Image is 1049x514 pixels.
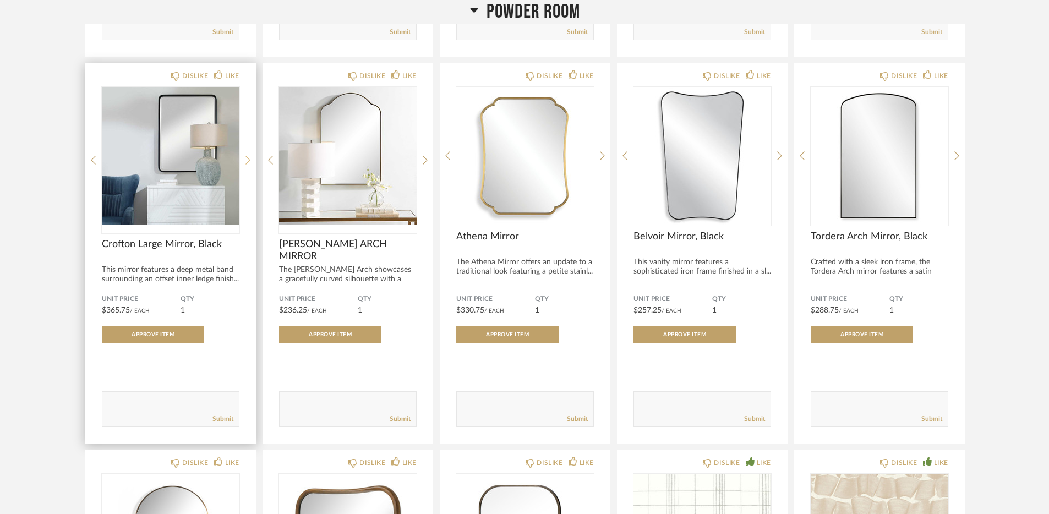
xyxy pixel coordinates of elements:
[102,87,239,225] img: undefined
[182,70,208,81] div: DISLIKE
[921,28,942,37] a: Submit
[484,308,504,314] span: / Each
[279,265,417,293] div: The [PERSON_NAME] Arch showcases a gracefully curved silhouette with a plated brushe...
[714,457,740,468] div: DISLIKE
[390,414,411,424] a: Submit
[811,307,839,314] span: $288.75
[757,457,771,468] div: LIKE
[212,414,233,424] a: Submit
[182,457,208,468] div: DISLIKE
[537,457,562,468] div: DISLIKE
[102,295,181,304] span: Unit Price
[486,332,529,337] span: Approve Item
[358,295,417,304] span: QTY
[456,326,559,343] button: Approve Item
[279,87,417,225] img: undefined
[921,414,942,424] a: Submit
[537,70,562,81] div: DISLIKE
[580,457,594,468] div: LIKE
[102,307,130,314] span: $365.75
[535,307,539,314] span: 1
[889,295,948,304] span: QTY
[811,258,948,286] div: Crafted with a sleek iron frame, the Tordera Arch mirror features a satin bla...
[891,70,917,81] div: DISLIKE
[279,87,417,225] div: 0
[279,307,307,314] span: $236.25
[891,457,917,468] div: DISLIKE
[307,308,327,314] span: / Each
[225,457,239,468] div: LIKE
[279,238,417,263] span: [PERSON_NAME] ARCH MIRROR
[132,332,174,337] span: Approve Item
[181,295,239,304] span: QTY
[567,414,588,424] a: Submit
[212,28,233,37] a: Submit
[839,308,859,314] span: / Each
[535,295,594,304] span: QTY
[102,326,204,343] button: Approve Item
[279,326,381,343] button: Approve Item
[580,70,594,81] div: LIKE
[309,332,352,337] span: Approve Item
[402,457,417,468] div: LIKE
[840,332,883,337] span: Approve Item
[633,87,771,225] img: undefined
[456,295,535,304] span: Unit Price
[456,87,594,225] img: undefined
[662,308,681,314] span: / Each
[130,308,150,314] span: / Each
[757,70,771,81] div: LIKE
[102,87,239,225] div: 3
[359,70,385,81] div: DISLIKE
[456,307,484,314] span: $330.75
[712,295,771,304] span: QTY
[712,307,717,314] span: 1
[279,295,358,304] span: Unit Price
[358,307,362,314] span: 1
[889,307,894,314] span: 1
[456,258,594,276] div: The Athena Mirror offers an update to a traditional look featuring a petite stainl...
[934,457,948,468] div: LIKE
[390,28,411,37] a: Submit
[456,231,594,243] span: Athena Mirror
[567,28,588,37] a: Submit
[811,231,948,243] span: Tordera Arch Mirror, Black
[633,295,712,304] span: Unit Price
[744,28,765,37] a: Submit
[714,70,740,81] div: DISLIKE
[181,307,185,314] span: 1
[811,87,948,225] img: undefined
[102,238,239,250] span: Crofton Large Mirror, Black
[359,457,385,468] div: DISLIKE
[633,307,662,314] span: $257.25
[811,295,889,304] span: Unit Price
[633,231,771,243] span: Belvoir Mirror, Black
[633,258,771,276] div: This vanity mirror features a sophisticated iron frame finished in a sl...
[811,326,913,343] button: Approve Item
[633,326,736,343] button: Approve Item
[225,70,239,81] div: LIKE
[744,414,765,424] a: Submit
[402,70,417,81] div: LIKE
[663,332,706,337] span: Approve Item
[934,70,948,81] div: LIKE
[102,265,239,284] div: This mirror features a deep metal band surrounding an offset inner ledge finish...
